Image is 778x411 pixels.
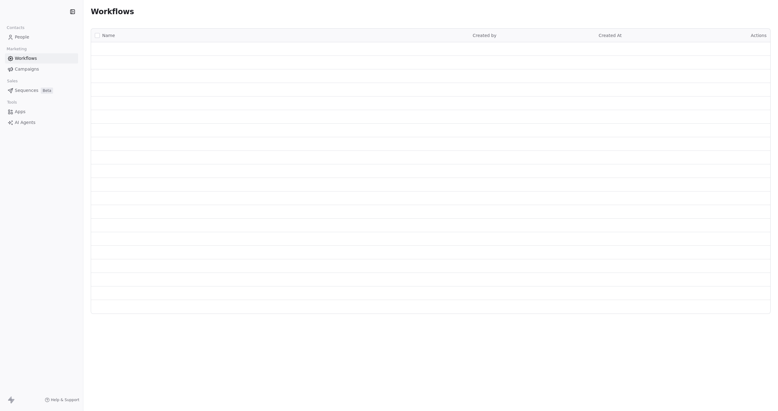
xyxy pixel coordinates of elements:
[45,397,79,402] a: Help & Support
[473,33,496,38] span: Created by
[4,44,29,54] span: Marketing
[5,64,78,74] a: Campaigns
[4,98,19,107] span: Tools
[5,32,78,42] a: People
[4,23,27,32] span: Contacts
[599,33,622,38] span: Created At
[15,55,37,62] span: Workflows
[5,85,78,96] a: SequencesBeta
[751,33,767,38] span: Actions
[4,76,20,86] span: Sales
[15,109,26,115] span: Apps
[5,107,78,117] a: Apps
[15,87,38,94] span: Sequences
[41,88,53,94] span: Beta
[15,119,36,126] span: AI Agents
[15,34,29,40] span: People
[5,117,78,128] a: AI Agents
[51,397,79,402] span: Help & Support
[15,66,39,72] span: Campaigns
[5,53,78,64] a: Workflows
[91,7,134,16] span: Workflows
[102,32,115,39] span: Name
